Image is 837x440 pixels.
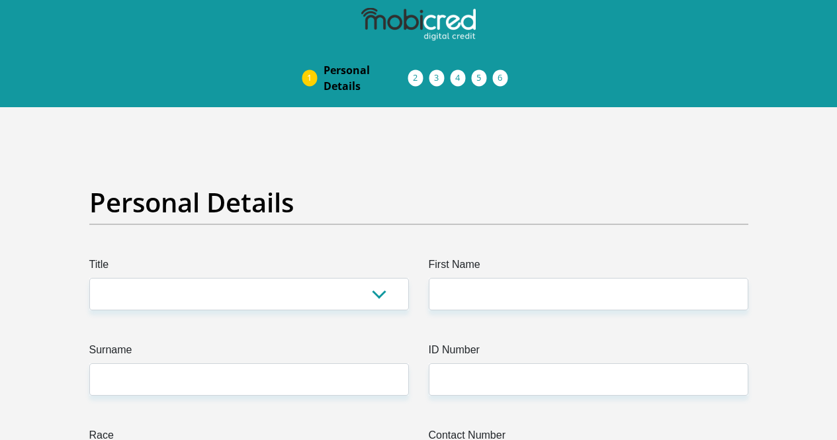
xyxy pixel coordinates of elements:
span: Personal Details [324,62,408,94]
a: PersonalDetails [313,57,419,99]
label: Surname [89,342,409,363]
label: First Name [429,257,748,278]
label: Title [89,257,409,278]
label: ID Number [429,342,748,363]
input: ID Number [429,363,748,396]
input: First Name [429,278,748,310]
img: mobicred logo [361,8,475,41]
input: Surname [89,363,409,396]
h2: Personal Details [89,187,748,218]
